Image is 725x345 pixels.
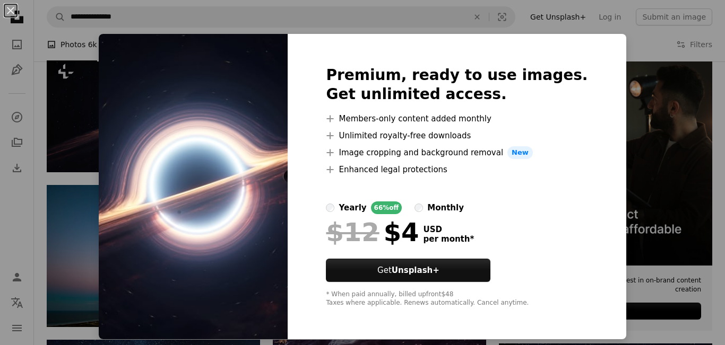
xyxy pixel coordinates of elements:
[326,259,490,282] button: GetUnsplash+
[326,129,588,142] li: Unlimited royalty-free downloads
[326,204,334,212] input: yearly66%off
[326,163,588,176] li: Enhanced legal protections
[326,112,588,125] li: Members-only content added monthly
[326,218,379,246] span: $12
[326,290,588,307] div: * When paid annually, billed upfront $48 Taxes where applicable. Renews automatically. Cancel any...
[392,266,439,275] strong: Unsplash+
[99,34,288,339] img: premium_photo-1690571200236-0f9098fc6ca9
[423,225,474,234] span: USD
[415,204,423,212] input: monthly
[423,234,474,244] span: per month *
[326,146,588,159] li: Image cropping and background removal
[326,218,419,246] div: $4
[427,201,464,214] div: monthly
[371,201,402,214] div: 66% off
[507,146,533,159] span: New
[326,66,588,104] h2: Premium, ready to use images. Get unlimited access.
[339,201,366,214] div: yearly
